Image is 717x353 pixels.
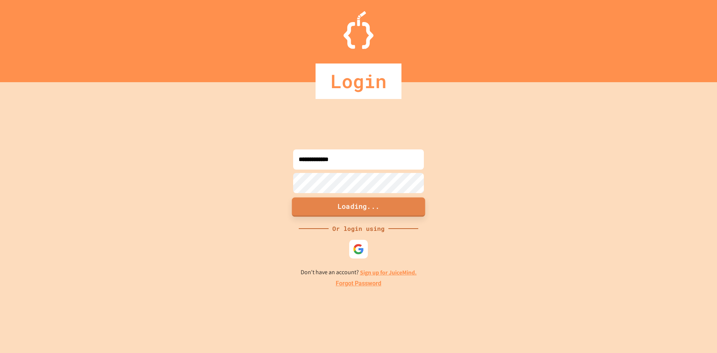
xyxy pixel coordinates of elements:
a: Forgot Password [336,279,381,288]
img: google-icon.svg [353,244,364,255]
div: Or login using [329,224,388,233]
a: Sign up for JuiceMind. [360,269,417,276]
img: Logo.svg [344,11,373,49]
button: Loading... [292,197,425,217]
p: Don't have an account? [301,268,417,277]
div: Login [316,64,401,99]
